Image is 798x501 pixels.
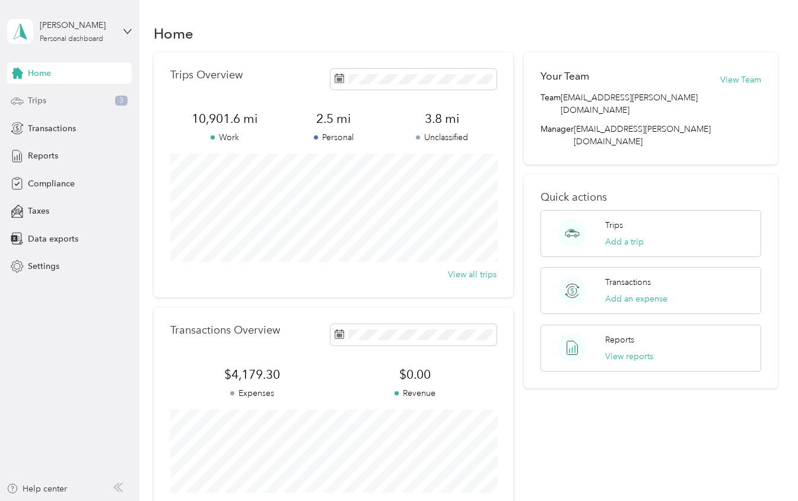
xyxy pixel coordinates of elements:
button: Help center [7,483,67,495]
p: Expenses [170,387,333,399]
p: Work [170,131,279,144]
h2: Your Team [541,69,589,84]
span: Settings [28,260,59,272]
button: View reports [605,350,653,363]
h1: Home [154,27,193,40]
button: View all trips [448,268,497,281]
iframe: Everlance-gr Chat Button Frame [732,435,798,501]
div: Personal dashboard [40,36,103,43]
p: Transactions Overview [170,324,280,337]
button: Add a trip [605,236,644,248]
span: Team [541,91,561,116]
p: Reports [605,334,634,346]
span: $4,179.30 [170,366,333,383]
span: Transactions [28,122,76,135]
span: 3 [115,96,128,106]
p: Quick actions [541,191,761,204]
p: Trips [605,219,623,232]
span: [EMAIL_ADDRESS][PERSON_NAME][DOMAIN_NAME] [561,91,761,116]
span: Taxes [28,205,49,217]
span: [EMAIL_ADDRESS][PERSON_NAME][DOMAIN_NAME] [574,124,711,147]
span: Trips [28,94,46,107]
span: Compliance [28,177,75,190]
span: Home [28,67,51,80]
span: 10,901.6 mi [170,110,279,127]
span: Manager [541,123,574,148]
button: Add an expense [605,293,667,305]
span: $0.00 [333,366,497,383]
p: Trips Overview [170,69,243,81]
span: 3.8 mi [388,110,497,127]
p: Unclassified [388,131,497,144]
span: 2.5 mi [279,110,387,127]
p: Revenue [333,387,497,399]
p: Personal [279,131,387,144]
button: View Team [720,74,761,86]
span: Data exports [28,233,78,245]
span: Reports [28,150,58,162]
div: [PERSON_NAME] [40,19,114,31]
p: Transactions [605,276,651,288]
